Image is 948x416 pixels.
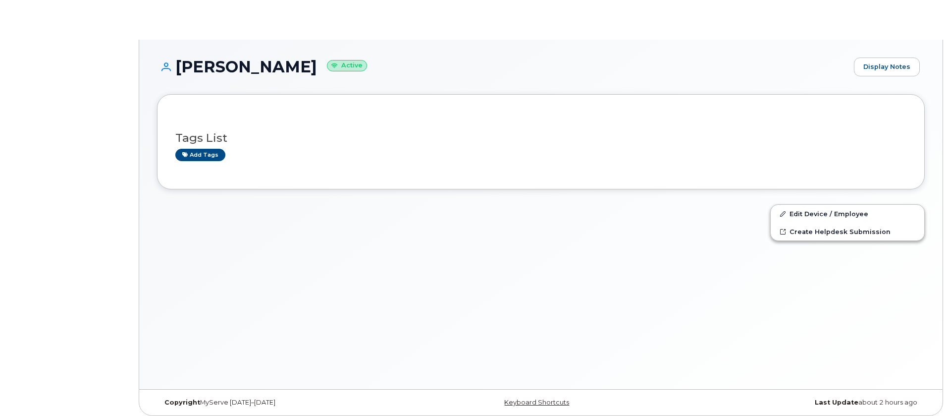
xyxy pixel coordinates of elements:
[175,149,225,161] a: Add tags
[157,58,849,75] h1: [PERSON_NAME]
[669,399,925,407] div: about 2 hours ago
[771,205,924,223] a: Edit Device / Employee
[327,60,367,71] small: Active
[157,399,413,407] div: MyServe [DATE]–[DATE]
[504,399,569,406] a: Keyboard Shortcuts
[815,399,858,406] strong: Last Update
[164,399,200,406] strong: Copyright
[854,58,920,76] a: Display Notes
[175,132,906,144] h3: Tags List
[771,223,924,240] a: Create Helpdesk Submission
